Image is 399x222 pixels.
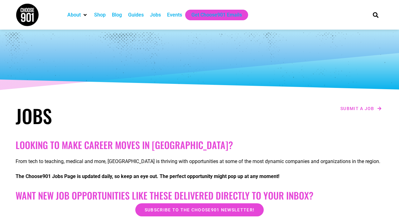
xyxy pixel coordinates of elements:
span: Submit a job [340,106,374,111]
span: Subscribe to the Choose901 newsletter! [145,208,254,212]
a: Get Choose901 Emails [191,11,242,19]
strong: The Choose901 Jobs Page is updated daily, so keep an eye out. The perfect opportunity might pop u... [16,173,279,179]
a: Events [167,11,182,19]
a: Subscribe to the Choose901 newsletter! [135,203,264,216]
a: Jobs [150,11,161,19]
div: Search [371,10,381,20]
a: Guides [128,11,144,19]
a: Blog [112,11,122,19]
a: Shop [94,11,106,19]
a: About [67,11,81,19]
nav: Main nav [64,10,362,20]
h1: Jobs [16,104,196,127]
p: From tech to teaching, medical and more, [GEOGRAPHIC_DATA] is thriving with opportunities at some... [16,158,383,165]
a: Submit a job [339,104,383,113]
h2: Want New Job Opportunities like these Delivered Directly to your Inbox? [16,190,383,201]
h2: Looking to make career moves in [GEOGRAPHIC_DATA]? [16,139,383,151]
div: About [64,10,91,20]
